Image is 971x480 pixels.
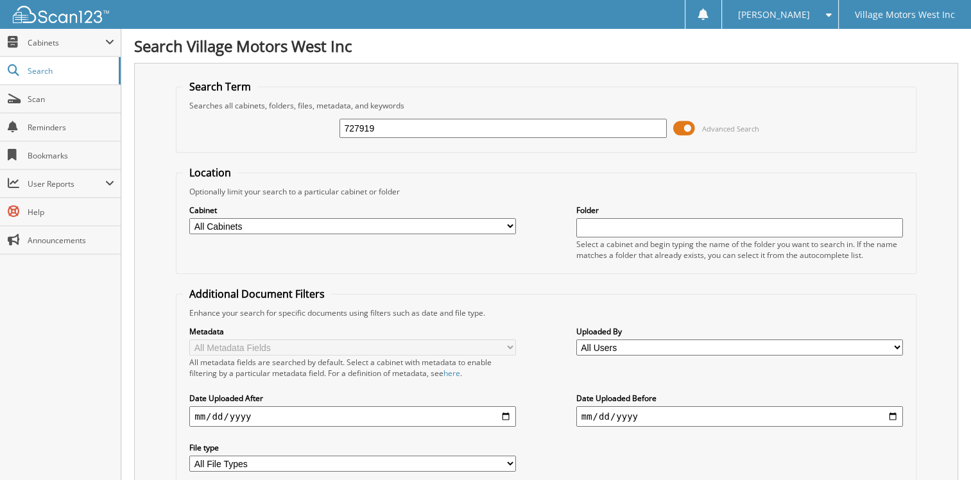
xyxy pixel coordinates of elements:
div: Select a cabinet and begin typing the name of the folder you want to search in. If the name match... [576,239,903,261]
div: Enhance your search for specific documents using filters such as date and file type. [183,307,909,318]
span: Search [28,65,112,76]
label: Date Uploaded Before [576,393,903,404]
span: User Reports [28,178,105,189]
label: Uploaded By [576,326,903,337]
h1: Search Village Motors West Inc [134,35,958,56]
div: Optionally limit your search to a particular cabinet or folder [183,186,909,197]
span: Village Motors West Inc [855,11,955,19]
img: scan123-logo-white.svg [13,6,109,23]
label: Cabinet [189,205,516,216]
span: Cabinets [28,37,105,48]
legend: Search Term [183,80,257,94]
legend: Location [183,166,237,180]
label: File type [189,442,516,453]
input: start [189,406,516,427]
legend: Additional Document Filters [183,287,331,301]
iframe: Chat Widget [907,418,971,480]
span: Advanced Search [702,124,759,133]
div: Searches all cabinets, folders, files, metadata, and keywords [183,100,909,111]
span: Reminders [28,122,114,133]
label: Date Uploaded After [189,393,516,404]
span: Scan [28,94,114,105]
a: here [443,368,460,379]
input: end [576,406,903,427]
label: Folder [576,205,903,216]
span: [PERSON_NAME] [738,11,810,19]
span: Bookmarks [28,150,114,161]
span: Announcements [28,235,114,246]
div: All metadata fields are searched by default. Select a cabinet with metadata to enable filtering b... [189,357,516,379]
label: Metadata [189,326,516,337]
span: Help [28,207,114,218]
